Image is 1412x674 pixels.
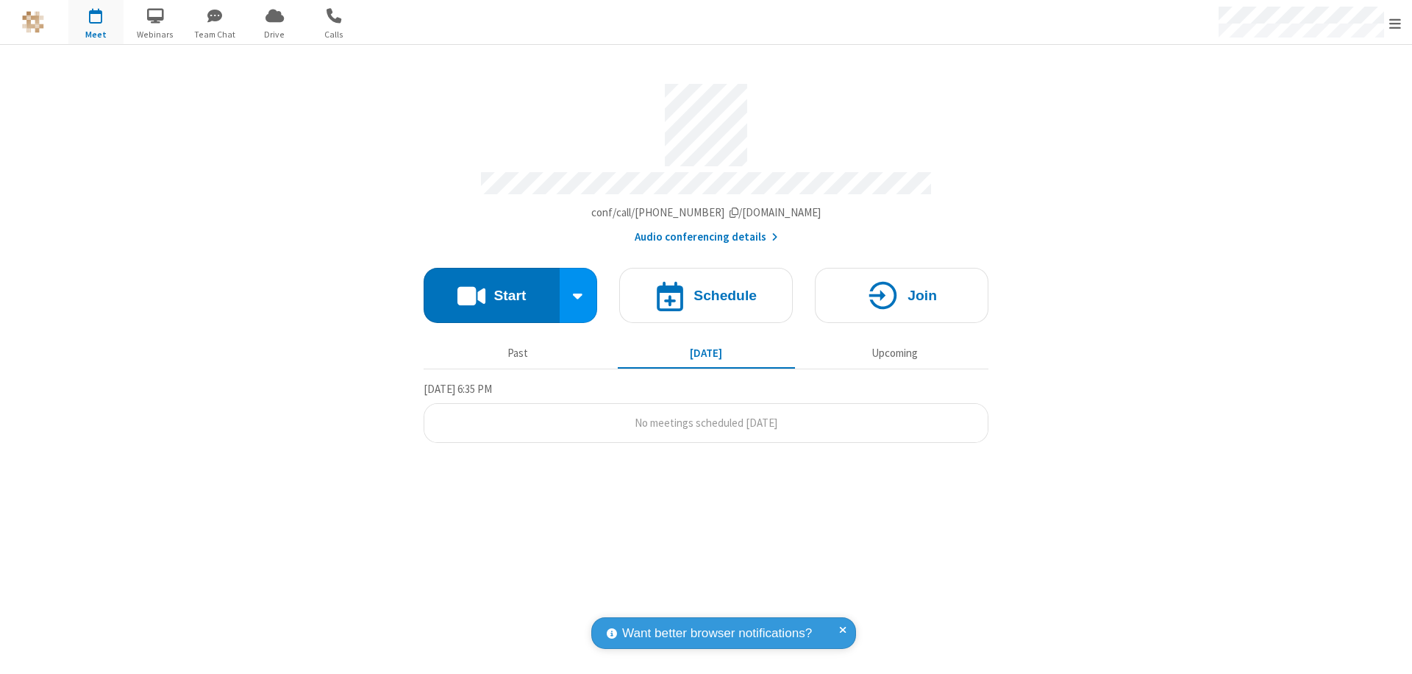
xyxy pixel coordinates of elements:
[493,288,526,302] h4: Start
[635,416,777,430] span: No meetings scheduled [DATE]
[815,268,988,323] button: Join
[806,339,983,367] button: Upcoming
[618,339,795,367] button: [DATE]
[188,28,243,41] span: Team Chat
[635,229,778,246] button: Audio conferencing details
[424,382,492,396] span: [DATE] 6:35 PM
[693,288,757,302] h4: Schedule
[908,288,937,302] h4: Join
[22,11,44,33] img: QA Selenium DO NOT DELETE OR CHANGE
[591,205,821,221] button: Copy my meeting room linkCopy my meeting room link
[591,205,821,219] span: Copy my meeting room link
[424,268,560,323] button: Start
[424,73,988,246] section: Account details
[619,268,793,323] button: Schedule
[622,624,812,643] span: Want better browser notifications?
[424,380,988,444] section: Today's Meetings
[429,339,607,367] button: Past
[247,28,302,41] span: Drive
[560,268,598,323] div: Start conference options
[68,28,124,41] span: Meet
[307,28,362,41] span: Calls
[128,28,183,41] span: Webinars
